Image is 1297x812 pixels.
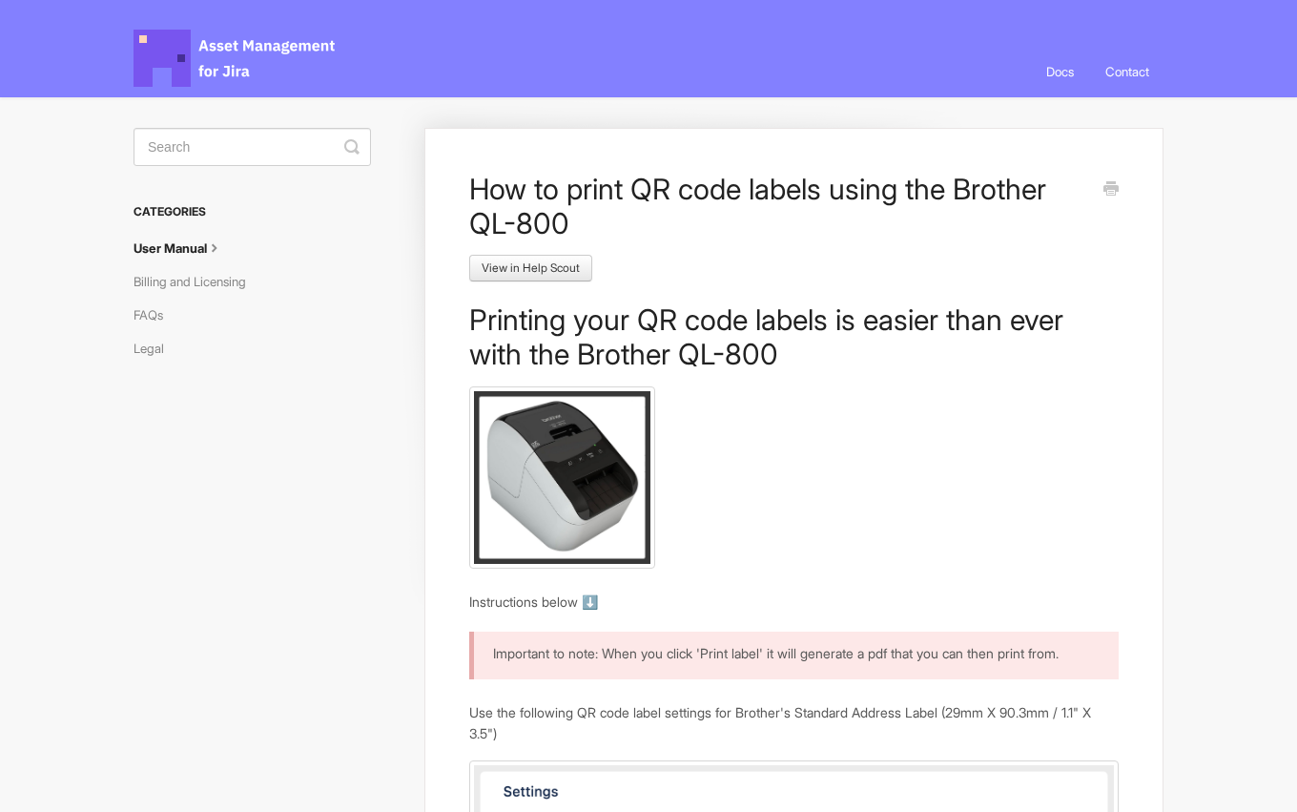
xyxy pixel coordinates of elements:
h1: Printing your QR code labels is easier than ever with the Brother QL-800 [469,302,1119,371]
h1: How to print QR code labels using the Brother QL-800 [469,172,1090,240]
a: Billing and Licensing [134,266,260,297]
a: View in Help Scout [469,255,592,281]
a: FAQs [134,300,177,330]
p: Important to note: When you click 'Print label' it will generate a pdf that you can then print from. [493,643,1095,664]
a: Contact [1091,46,1163,97]
p: Instructions below ⬇️ [469,592,1119,613]
a: Print this Article [1103,179,1119,200]
h3: Categories [134,195,371,229]
p: Use the following QR code label settings for Brother's Standard Address Label (29mm X 90.3mm / 1.... [469,702,1119,743]
input: Search [134,128,371,166]
img: file-MIdDIhlsd2.jpg [469,386,655,569]
a: Legal [134,333,178,364]
span: Asset Management for Jira Docs [134,30,338,87]
a: User Manual [134,233,238,263]
a: Docs [1032,46,1088,97]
